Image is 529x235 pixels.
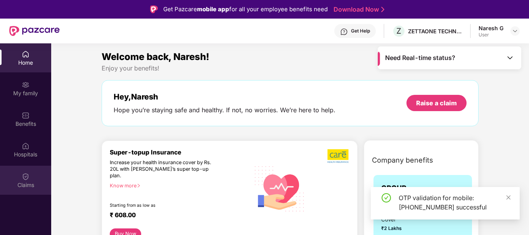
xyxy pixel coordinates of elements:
[396,26,401,36] span: Z
[506,195,511,200] span: close
[102,64,479,72] div: Enjoy your benefits!
[399,193,510,212] div: OTP validation for mobile: [PHONE_NUMBER] successful
[340,28,348,36] img: svg+xml;base64,PHN2ZyBpZD0iSGVscC0zMngzMiIgeG1sbnM9Imh0dHA6Ly93d3cudzMub3JnLzIwMDAvc3ZnIiB3aWR0aD...
[372,155,433,166] span: Company benefits
[150,5,158,13] img: Logo
[114,92,335,101] div: Hey, Naresh
[381,183,427,216] span: GROUP HEALTH INSURANCE
[334,5,382,14] a: Download Now
[110,203,217,208] div: Starting from as low as
[102,51,209,62] span: Welcome back, Naresh!
[382,193,391,202] span: check-circle
[163,5,328,14] div: Get Pazcare for all your employee benefits need
[22,50,29,58] img: svg+xml;base64,PHN2ZyBpZD0iSG9tZSIgeG1sbnM9Imh0dHA6Ly93d3cudzMub3JnLzIwMDAvc3ZnIiB3aWR0aD0iMjAiIG...
[250,158,310,219] img: svg+xml;base64,PHN2ZyB4bWxucz0iaHR0cDovL3d3dy53My5vcmcvMjAwMC9zdmciIHhtbG5zOnhsaW5rPSJodHRwOi8vd3...
[22,81,29,89] img: svg+xml;base64,PHN2ZyB3aWR0aD0iMjAiIGhlaWdodD0iMjAiIHZpZXdCb3g9IjAgMCAyMCAyMCIgZmlsbD0ibm9uZSIgeG...
[197,5,229,13] strong: mobile app
[327,149,349,163] img: b5dec4f62d2307b9de63beb79f102df3.png
[385,54,455,62] span: Need Real-time status?
[114,106,335,114] div: Hope you’re staying safe and healthy. If not, no worries. We’re here to help.
[512,28,518,34] img: svg+xml;base64,PHN2ZyBpZD0iRHJvcGRvd24tMzJ4MzIiIHhtbG5zPSJodHRwOi8vd3d3LnczLm9yZy8yMDAwL3N2ZyIgd2...
[408,27,462,35] div: ZETTAONE TECHNOLOGIES INDIA PRIVATE LIMITED
[479,32,503,38] div: User
[351,28,370,34] div: Get Help
[381,225,418,232] span: ₹2 Lakhs
[22,111,29,119] img: svg+xml;base64,PHN2ZyBpZD0iQmVuZWZpdHMiIHhtbG5zPSJodHRwOi8vd3d3LnczLm9yZy8yMDAwL3N2ZyIgd2lkdGg9Ij...
[506,54,514,62] img: Toggle Icon
[22,142,29,150] img: svg+xml;base64,PHN2ZyBpZD0iSG9zcGl0YWxzIiB4bWxucz0iaHR0cDovL3d3dy53My5vcmcvMjAwMC9zdmciIHdpZHRoPS...
[110,211,242,221] div: ₹ 608.00
[22,173,29,180] img: svg+xml;base64,PHN2ZyBpZD0iQ2xhaW0iIHhtbG5zPSJodHRwOi8vd3d3LnczLm9yZy8yMDAwL3N2ZyIgd2lkdGg9IjIwIi...
[137,184,141,188] span: right
[110,160,216,179] div: Increase your health insurance cover by Rs. 20L with [PERSON_NAME]’s super top-up plan.
[110,149,250,156] div: Super-topup Insurance
[416,99,457,107] div: Raise a claim
[381,5,384,14] img: Stroke
[110,183,245,188] div: Know more
[479,24,503,32] div: Naresh G
[9,26,60,36] img: New Pazcare Logo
